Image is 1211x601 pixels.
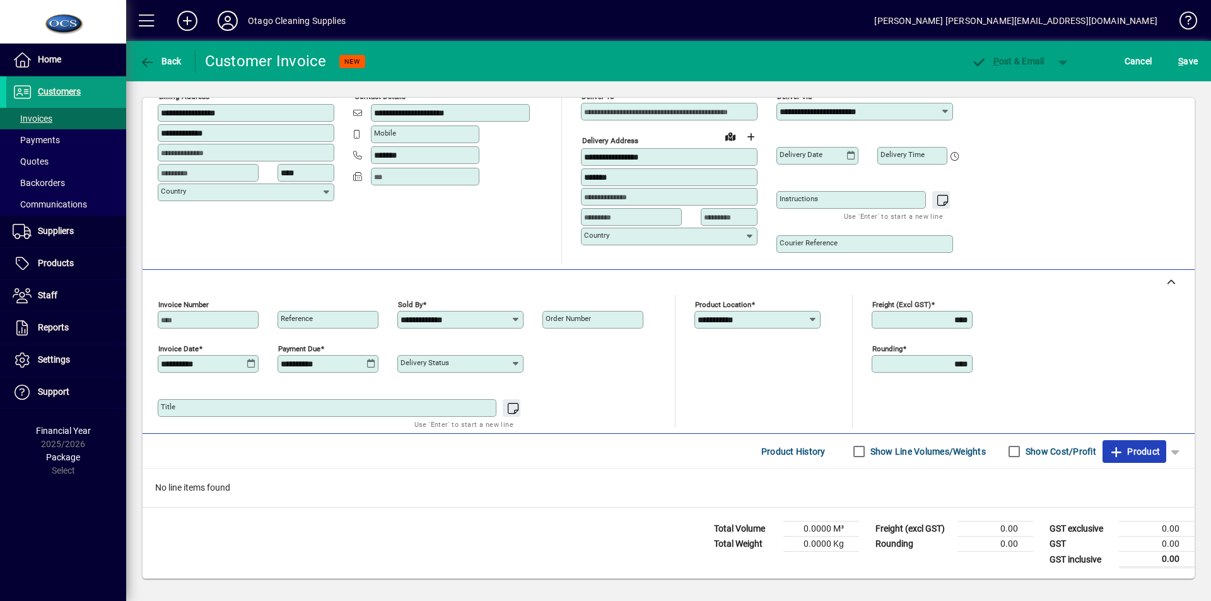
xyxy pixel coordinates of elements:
[401,358,449,367] mat-label: Delivery status
[780,150,822,159] mat-label: Delivery date
[158,300,209,309] mat-label: Invoice number
[957,537,1033,552] td: 0.00
[880,150,925,159] mat-label: Delivery time
[584,231,609,240] mat-label: Country
[1023,445,1096,458] label: Show Cost/Profit
[46,452,80,462] span: Package
[6,376,126,408] a: Support
[281,314,313,323] mat-label: Reference
[38,354,70,365] span: Settings
[6,44,126,76] a: Home
[783,522,859,537] td: 0.0000 M³
[993,56,999,66] span: P
[783,537,859,552] td: 0.0000 Kg
[872,300,931,309] mat-label: Freight (excl GST)
[546,314,591,323] mat-label: Order number
[868,445,986,458] label: Show Line Volumes/Weights
[708,537,783,552] td: Total Weight
[965,50,1051,73] button: Post & Email
[6,344,126,376] a: Settings
[136,50,185,73] button: Back
[38,86,81,96] span: Customers
[1125,51,1152,71] span: Cancel
[161,187,186,195] mat-label: Country
[1119,552,1195,568] td: 0.00
[13,135,60,145] span: Payments
[761,441,826,462] span: Product History
[957,522,1033,537] td: 0.00
[374,129,396,137] mat-label: Mobile
[38,322,69,332] span: Reports
[695,300,751,309] mat-label: Product location
[720,126,740,146] a: View on map
[6,216,126,247] a: Suppliers
[1043,552,1119,568] td: GST inclusive
[872,344,903,353] mat-label: Rounding
[756,440,831,463] button: Product History
[1119,537,1195,552] td: 0.00
[869,537,957,552] td: Rounding
[161,402,175,411] mat-label: Title
[6,280,126,312] a: Staff
[126,50,196,73] app-page-header-button: Back
[1043,537,1119,552] td: GST
[6,108,126,129] a: Invoices
[6,312,126,344] a: Reports
[13,156,49,166] span: Quotes
[6,248,126,279] a: Products
[143,469,1195,507] div: No line items found
[344,57,360,66] span: NEW
[1170,3,1195,44] a: Knowledge Base
[971,56,1044,66] span: ost & Email
[38,258,74,268] span: Products
[38,387,69,397] span: Support
[1178,51,1198,71] span: ave
[13,178,65,188] span: Backorders
[248,11,346,31] div: Otago Cleaning Supplies
[874,11,1157,31] div: [PERSON_NAME] [PERSON_NAME][EMAIL_ADDRESS][DOMAIN_NAME]
[205,51,327,71] div: Customer Invoice
[6,151,126,172] a: Quotes
[139,56,182,66] span: Back
[6,194,126,215] a: Communications
[869,522,957,537] td: Freight (excl GST)
[1121,50,1155,73] button: Cancel
[1043,522,1119,537] td: GST exclusive
[780,238,838,247] mat-label: Courier Reference
[38,290,57,300] span: Staff
[398,300,423,309] mat-label: Sold by
[1103,440,1166,463] button: Product
[1178,56,1183,66] span: S
[1175,50,1201,73] button: Save
[158,344,199,353] mat-label: Invoice date
[13,114,52,124] span: Invoices
[780,194,818,203] mat-label: Instructions
[317,83,337,103] button: Copy to Delivery address
[167,9,208,32] button: Add
[6,172,126,194] a: Backorders
[708,522,783,537] td: Total Volume
[297,82,317,102] a: View on map
[740,127,761,147] button: Choose address
[38,54,61,64] span: Home
[6,129,126,151] a: Payments
[208,9,248,32] button: Profile
[414,417,513,431] mat-hint: Use 'Enter' to start a new line
[1119,522,1195,537] td: 0.00
[13,199,87,209] span: Communications
[1109,441,1160,462] span: Product
[278,344,320,353] mat-label: Payment due
[38,226,74,236] span: Suppliers
[36,426,91,436] span: Financial Year
[844,209,943,223] mat-hint: Use 'Enter' to start a new line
